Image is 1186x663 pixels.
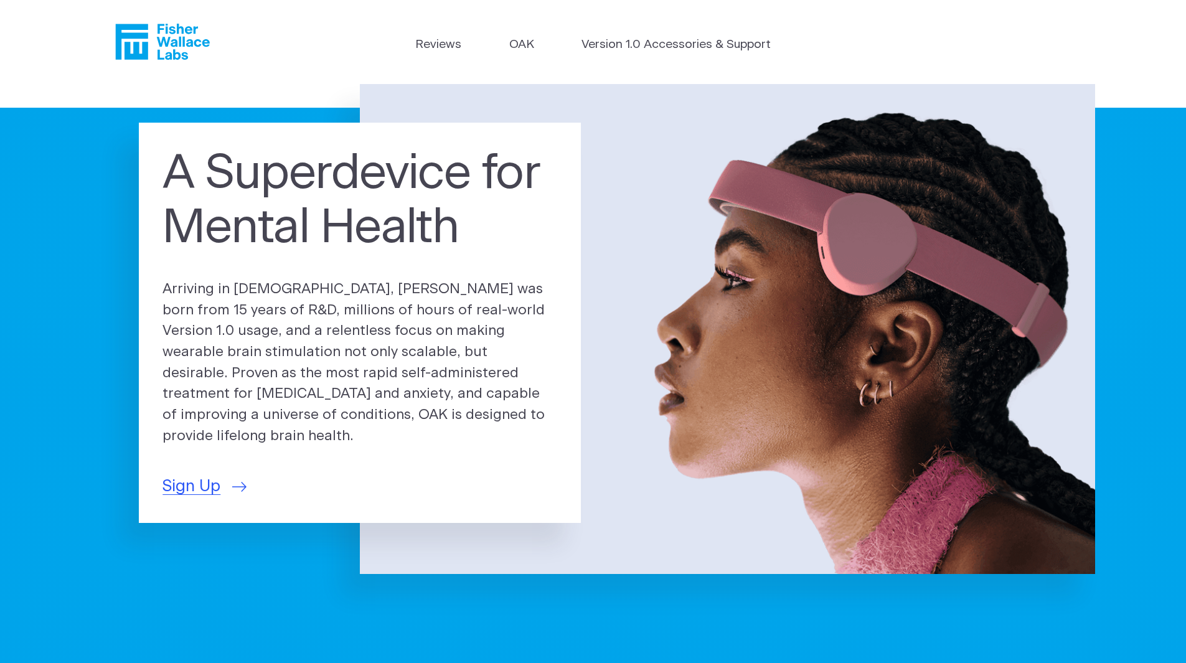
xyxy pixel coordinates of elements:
[162,279,557,447] p: Arriving in [DEMOGRAPHIC_DATA], [PERSON_NAME] was born from 15 years of R&D, millions of hours of...
[509,36,534,54] a: OAK
[415,36,461,54] a: Reviews
[162,474,247,499] a: Sign Up
[581,36,771,54] a: Version 1.0 Accessories & Support
[162,474,220,499] span: Sign Up
[115,24,210,60] a: Fisher Wallace
[162,147,557,256] h1: A Superdevice for Mental Health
